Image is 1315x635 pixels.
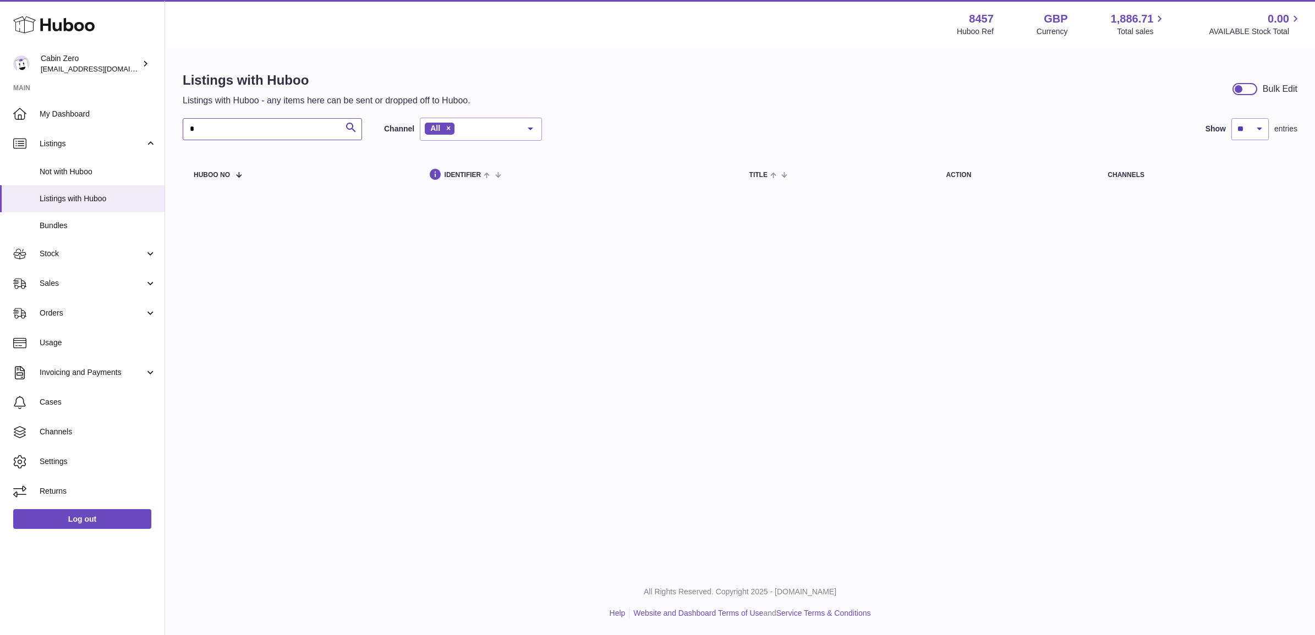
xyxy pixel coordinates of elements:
a: 1,886.71 Total sales [1111,12,1166,37]
span: Total sales [1117,26,1166,37]
span: Cases [40,397,156,407]
span: 1,886.71 [1111,12,1154,26]
span: Returns [40,486,156,496]
div: Bulk Edit [1263,83,1297,95]
a: Log out [13,509,151,529]
span: Sales [40,278,145,289]
a: Website and Dashboard Terms of Use [633,609,763,617]
strong: 8457 [969,12,994,26]
label: Show [1206,124,1226,134]
span: Not with Huboo [40,167,156,177]
span: [EMAIL_ADDRESS][DOMAIN_NAME] [41,64,162,73]
p: Listings with Huboo - any items here can be sent or dropped off to Huboo. [183,95,470,107]
span: Channels [40,427,156,437]
div: channels [1108,172,1286,179]
span: Orders [40,308,145,318]
p: All Rights Reserved. Copyright 2025 - [DOMAIN_NAME] [174,587,1306,597]
label: Channel [384,124,414,134]
span: Usage [40,338,156,348]
div: Cabin Zero [41,53,140,74]
div: Currency [1037,26,1068,37]
h1: Listings with Huboo [183,71,470,89]
span: entries [1274,124,1297,134]
span: Settings [40,456,156,467]
span: AVAILABLE Stock Total [1209,26,1302,37]
a: Help [610,609,626,617]
strong: GBP [1044,12,1067,26]
span: Listings with Huboo [40,194,156,204]
span: All [430,124,440,132]
li: and [629,608,870,619]
span: Listings [40,139,145,149]
span: identifier [445,172,481,179]
img: internalAdmin-8457@internal.huboo.com [13,56,30,72]
span: My Dashboard [40,109,156,119]
span: Huboo no [194,172,230,179]
span: title [749,172,768,179]
span: Stock [40,249,145,259]
div: Huboo Ref [957,26,994,37]
span: Bundles [40,220,156,231]
div: action [946,172,1086,179]
span: 0.00 [1268,12,1289,26]
a: Service Terms & Conditions [776,609,871,617]
span: Invoicing and Payments [40,367,145,378]
a: 0.00 AVAILABLE Stock Total [1209,12,1302,37]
